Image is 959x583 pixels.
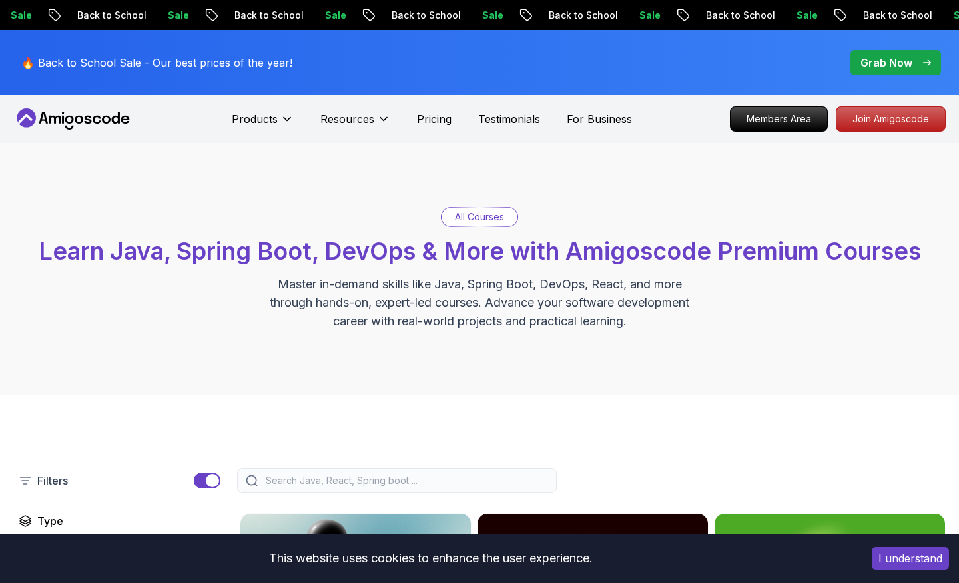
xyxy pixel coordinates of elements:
[320,111,390,138] button: Resources
[872,547,949,570] button: Accept cookies
[417,111,452,127] a: Pricing
[10,544,852,573] div: This website uses cookies to enhance the user experience.
[731,107,827,131] p: Members Area
[531,9,621,22] p: Back to School
[464,9,507,22] p: Sale
[621,9,664,22] p: Sale
[216,9,307,22] p: Back to School
[779,9,821,22] p: Sale
[256,275,703,331] p: Master in-demand skills like Java, Spring Boot, DevOps, React, and more through hands-on, expert-...
[232,111,278,127] p: Products
[320,111,374,127] p: Resources
[845,9,936,22] p: Back to School
[730,106,828,132] a: Members Area
[307,9,350,22] p: Sale
[567,111,632,127] a: For Business
[232,111,294,138] button: Products
[21,55,292,71] p: 🔥 Back to School Sale - Our best prices of the year!
[455,210,504,224] p: All Courses
[37,513,63,529] h2: Type
[688,9,779,22] p: Back to School
[836,106,946,132] a: Join Amigoscode
[478,111,540,127] a: Testimonials
[37,473,68,488] p: Filters
[150,9,192,22] p: Sale
[836,107,945,131] p: Join Amigoscode
[860,55,912,71] p: Grab Now
[263,474,548,487] input: Search Java, React, Spring boot ...
[59,9,150,22] p: Back to School
[39,236,921,266] span: Learn Java, Spring Boot, DevOps & More with Amigoscode Premium Courses
[374,9,464,22] p: Back to School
